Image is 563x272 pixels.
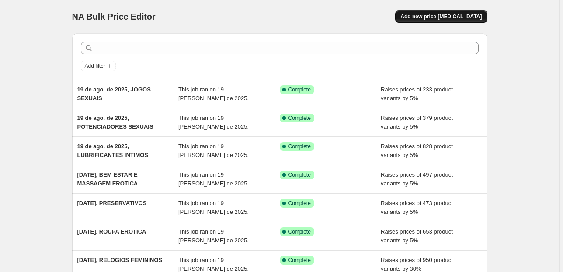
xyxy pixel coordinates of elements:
[178,257,249,272] span: This job ran on 19 [PERSON_NAME] de 2025.
[72,12,156,21] span: NA Bulk Price Editor
[85,63,105,70] span: Add filter
[178,228,249,244] span: This job ran on 19 [PERSON_NAME] de 2025.
[288,115,311,122] span: Complete
[77,200,147,206] span: [DATE], PRESERVATIVOS
[381,115,453,130] span: Raises prices of 379 product variants by 5%
[178,200,249,215] span: This job ran on 19 [PERSON_NAME] de 2025.
[77,171,138,187] span: [DATE], BEM ESTAR E MASSAGEM EROTICA
[77,143,149,158] span: 19 de ago. de 2025, LUBRIFICANTES INTIMOS
[381,143,453,158] span: Raises prices of 828 product variants by 5%
[178,143,249,158] span: This job ran on 19 [PERSON_NAME] de 2025.
[381,86,453,101] span: Raises prices of 233 product variants by 5%
[288,143,311,150] span: Complete
[178,115,249,130] span: This job ran on 19 [PERSON_NAME] de 2025.
[77,86,151,101] span: 19 de ago. de 2025, JOGOS SEXUAIS
[288,86,311,93] span: Complete
[81,61,116,71] button: Add filter
[178,86,249,101] span: This job ran on 19 [PERSON_NAME] de 2025.
[288,171,311,178] span: Complete
[288,200,311,207] span: Complete
[381,200,453,215] span: Raises prices of 473 product variants by 5%
[77,115,153,130] span: 19 de ago. de 2025, POTENCIADORES SEXUAIS
[178,171,249,187] span: This job ran on 19 [PERSON_NAME] de 2025.
[77,257,163,263] span: [DATE], RELOGIOS FEMININOS
[400,13,482,20] span: Add new price [MEDICAL_DATA]
[381,228,453,244] span: Raises prices of 653 product variants by 5%
[381,171,453,187] span: Raises prices of 497 product variants by 5%
[381,257,453,272] span: Raises prices of 950 product variants by 30%
[288,257,311,264] span: Complete
[395,10,487,23] button: Add new price [MEDICAL_DATA]
[77,228,146,235] span: [DATE], ROUPA EROTICA
[288,228,311,235] span: Complete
